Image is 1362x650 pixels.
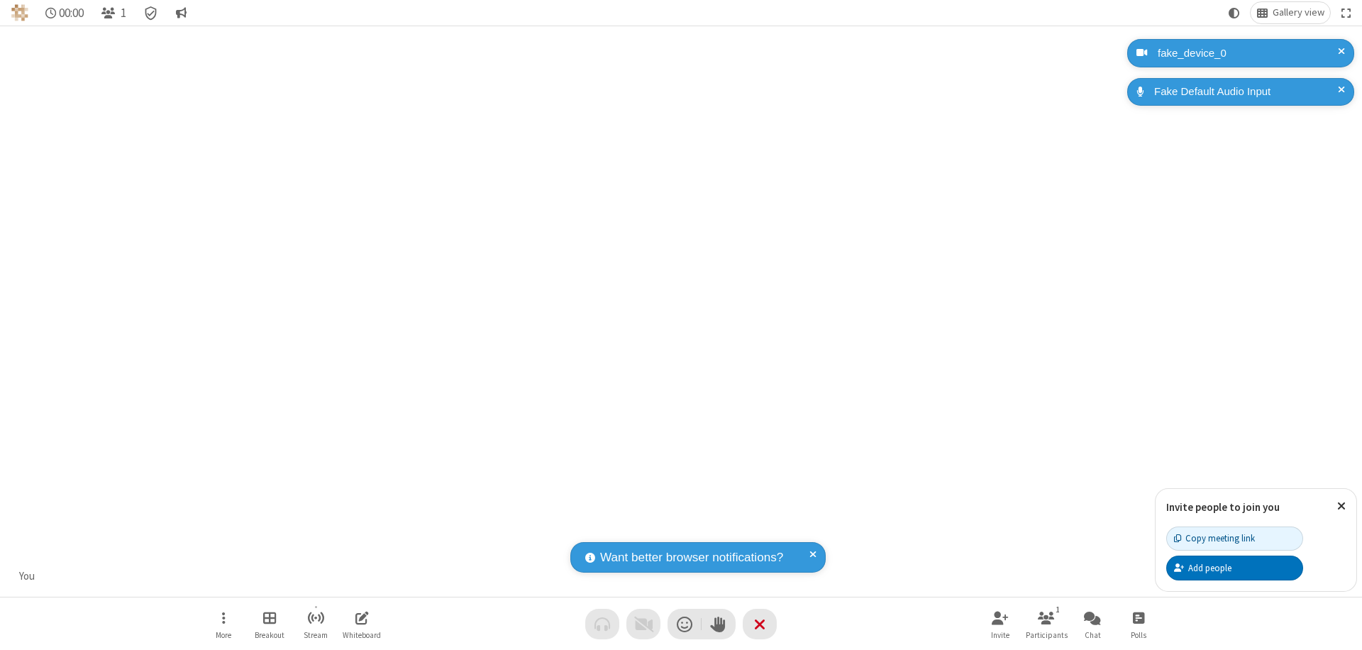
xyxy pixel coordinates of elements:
[1085,631,1101,639] span: Chat
[1166,500,1280,514] label: Invite people to join you
[255,631,284,639] span: Breakout
[340,604,383,644] button: Open shared whiteboard
[343,631,381,639] span: Whiteboard
[11,4,28,21] img: QA Selenium DO NOT DELETE OR CHANGE
[59,6,84,20] span: 00:00
[979,604,1021,644] button: Invite participants (⌘+Shift+I)
[95,2,132,23] button: Open participant list
[1052,603,1064,616] div: 1
[600,549,783,567] span: Want better browser notifications?
[202,604,245,644] button: Open menu
[1117,604,1160,644] button: Open poll
[121,6,126,20] span: 1
[702,609,736,639] button: Raise hand
[1025,604,1068,644] button: Open participant list
[626,609,660,639] button: Video
[1336,2,1357,23] button: Fullscreen
[216,631,231,639] span: More
[1153,45,1344,62] div: fake_device_0
[1273,7,1324,18] span: Gallery view
[1149,84,1344,100] div: Fake Default Audio Input
[668,609,702,639] button: Send a reaction
[1026,631,1068,639] span: Participants
[40,2,90,23] div: Timer
[743,609,777,639] button: End or leave meeting
[585,609,619,639] button: Audio problem - check your Internet connection or call by phone
[14,568,40,585] div: You
[1166,527,1303,551] button: Copy meeting link
[1327,489,1356,524] button: Close popover
[1166,556,1303,580] button: Add people
[294,604,337,644] button: Start streaming
[170,2,192,23] button: Conversation
[1131,631,1146,639] span: Polls
[304,631,328,639] span: Stream
[1251,2,1330,23] button: Change layout
[1174,531,1255,545] div: Copy meeting link
[1223,2,1246,23] button: Using system theme
[1071,604,1114,644] button: Open chat
[138,2,165,23] div: Meeting details Encryption enabled
[991,631,1009,639] span: Invite
[248,604,291,644] button: Manage Breakout Rooms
